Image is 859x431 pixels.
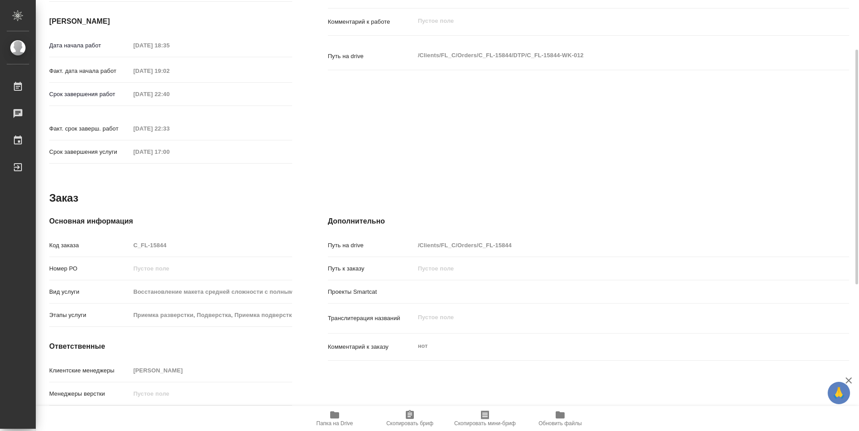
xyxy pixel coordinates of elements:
[415,239,806,252] input: Пустое поле
[328,17,415,26] p: Комментарий к работе
[130,285,292,298] input: Пустое поле
[49,41,130,50] p: Дата начала работ
[130,387,292,400] input: Пустое поле
[49,67,130,76] p: Факт. дата начала работ
[49,191,78,205] h2: Заказ
[316,420,353,427] span: Папка на Drive
[328,241,415,250] p: Путь на drive
[49,366,130,375] p: Клиентские менеджеры
[415,338,806,354] textarea: нот
[328,342,415,351] p: Комментарий к заказу
[328,314,415,323] p: Транслитерация названий
[49,16,292,27] h4: [PERSON_NAME]
[49,264,130,273] p: Номер РО
[130,88,208,101] input: Пустое поле
[49,90,130,99] p: Срок завершения работ
[130,64,208,77] input: Пустое поле
[130,122,208,135] input: Пустое поле
[49,311,130,320] p: Этапы услуги
[49,148,130,156] p: Срок завершения услуги
[328,264,415,273] p: Путь к заказу
[130,364,292,377] input: Пустое поле
[415,262,806,275] input: Пустое поле
[328,52,415,61] p: Путь на drive
[49,389,130,398] p: Менеджеры верстки
[49,216,292,227] h4: Основная информация
[539,420,582,427] span: Обновить файлы
[49,124,130,133] p: Факт. срок заверш. работ
[372,406,447,431] button: Скопировать бриф
[49,287,130,296] p: Вид услуги
[130,39,208,52] input: Пустое поле
[828,382,850,404] button: 🙏
[447,406,523,431] button: Скопировать мини-бриф
[523,406,598,431] button: Обновить файлы
[454,420,515,427] span: Скопировать мини-бриф
[49,341,292,352] h4: Ответственные
[328,287,415,296] p: Проекты Smartcat
[49,241,130,250] p: Код заказа
[297,406,372,431] button: Папка на Drive
[130,308,292,321] input: Пустое поле
[386,420,433,427] span: Скопировать бриф
[831,384,846,402] span: 🙏
[130,262,292,275] input: Пустое поле
[130,239,292,252] input: Пустое поле
[328,216,849,227] h4: Дополнительно
[415,48,806,63] textarea: /Clients/FL_C/Orders/C_FL-15844/DTP/C_FL-15844-WK-012
[130,145,208,158] input: Пустое поле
